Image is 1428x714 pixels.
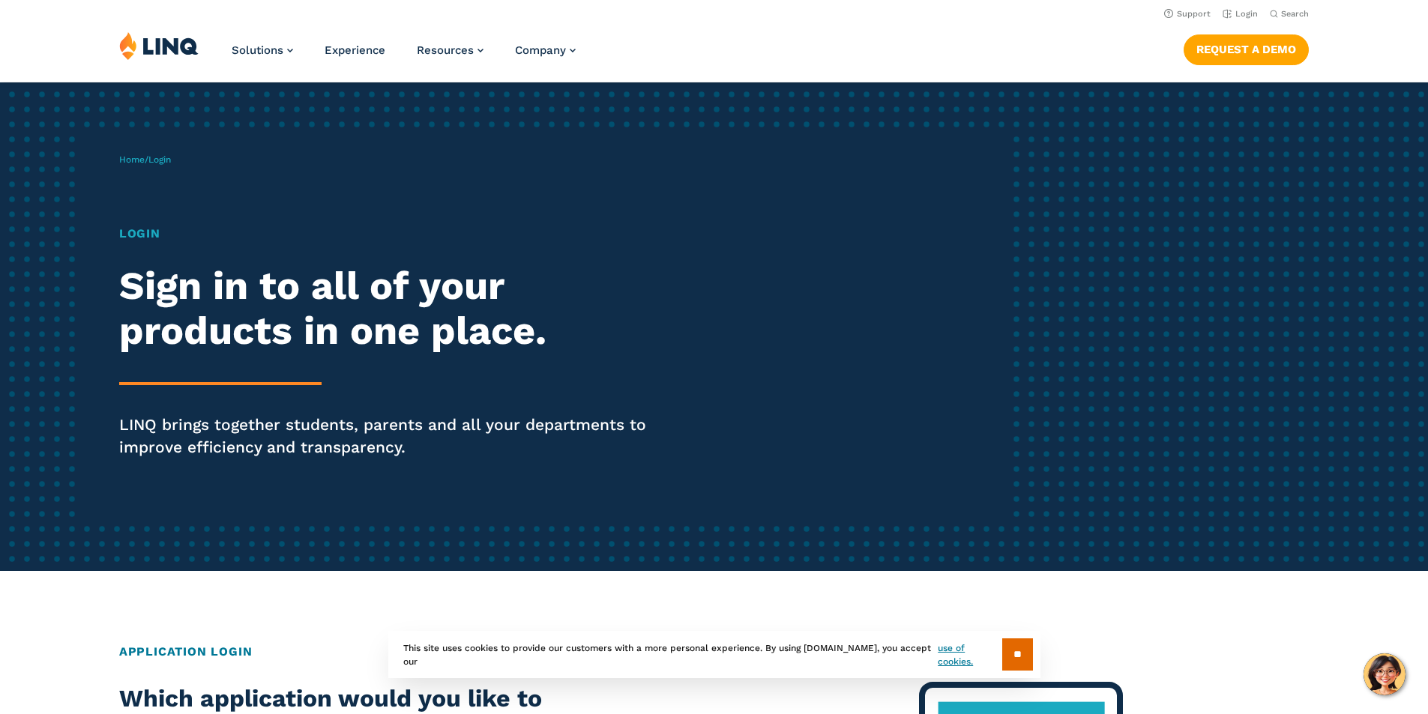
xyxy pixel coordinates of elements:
button: Open Search Bar [1270,8,1309,19]
a: Solutions [232,43,293,57]
span: Search [1281,9,1309,19]
span: Resources [417,43,474,57]
span: Company [515,43,566,57]
a: Login [1223,9,1258,19]
button: Hello, have a question? Let’s chat. [1364,653,1406,695]
a: use of cookies. [938,641,1001,668]
div: This site uses cookies to provide our customers with a more personal experience. By using [DOMAIN... [388,631,1040,678]
a: Home [119,154,145,165]
h1: Login [119,225,669,243]
a: Resources [417,43,483,57]
a: Request a Demo [1184,34,1309,64]
h2: Application Login [119,643,1309,661]
a: Experience [325,43,385,57]
a: Company [515,43,576,57]
a: Support [1164,9,1211,19]
h2: Sign in to all of your products in one place. [119,264,669,354]
span: Solutions [232,43,283,57]
span: / [119,154,171,165]
p: LINQ brings together students, parents and all your departments to improve efficiency and transpa... [119,414,669,459]
nav: Button Navigation [1184,31,1309,64]
nav: Primary Navigation [232,31,576,81]
img: LINQ | K‑12 Software [119,31,199,60]
span: Login [148,154,171,165]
